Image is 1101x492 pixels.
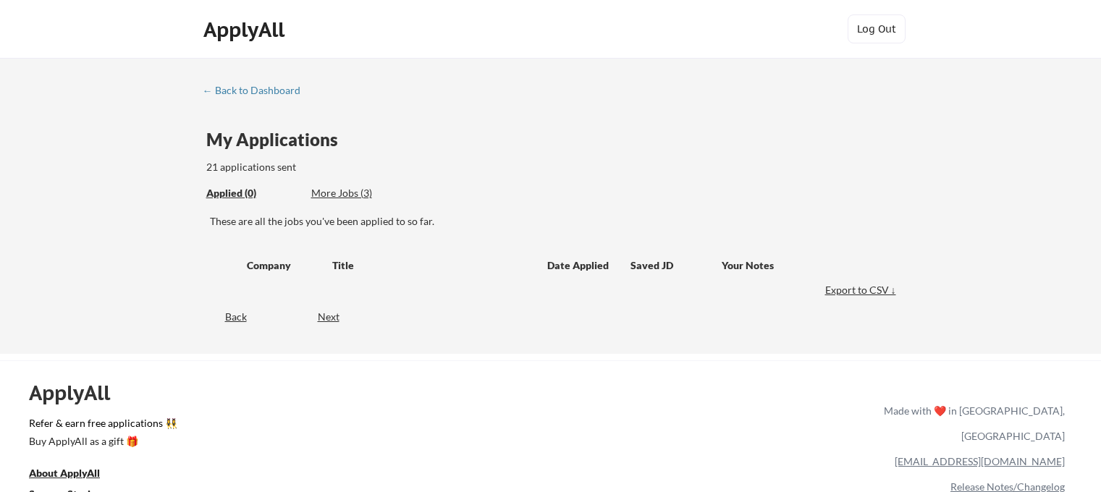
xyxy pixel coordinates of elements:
div: Buy ApplyAll as a gift 🎁 [29,436,174,446]
div: More Jobs (3) [311,186,418,200]
a: Refer & earn free applications 👯‍♀️ [29,418,581,433]
div: Export to CSV ↓ [825,283,900,297]
div: Back [203,310,247,324]
div: These are job applications we think you'd be a good fit for, but couldn't apply you to automatica... [311,186,418,201]
div: Title [332,258,533,273]
div: Next [318,310,356,324]
div: These are all the jobs you've been applied to so far. [210,214,900,229]
div: ApplyAll [203,17,289,42]
div: ← Back to Dashboard [203,85,311,96]
u: About ApplyAll [29,467,100,479]
a: ← Back to Dashboard [203,85,311,99]
a: Buy ApplyAll as a gift 🎁 [29,433,174,451]
div: Company [247,258,319,273]
div: Your Notes [722,258,887,273]
div: Made with ❤️ in [GEOGRAPHIC_DATA], [GEOGRAPHIC_DATA] [878,398,1065,449]
div: My Applications [206,131,350,148]
div: Applied (0) [206,186,300,200]
a: About ApplyAll [29,465,120,483]
div: Date Applied [547,258,611,273]
div: Saved JD [630,252,722,278]
a: [EMAIL_ADDRESS][DOMAIN_NAME] [895,455,1065,467]
div: ApplyAll [29,381,127,405]
div: These are all the jobs you've been applied to so far. [206,186,300,201]
button: Log Out [848,14,906,43]
div: 21 applications sent [206,160,486,174]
